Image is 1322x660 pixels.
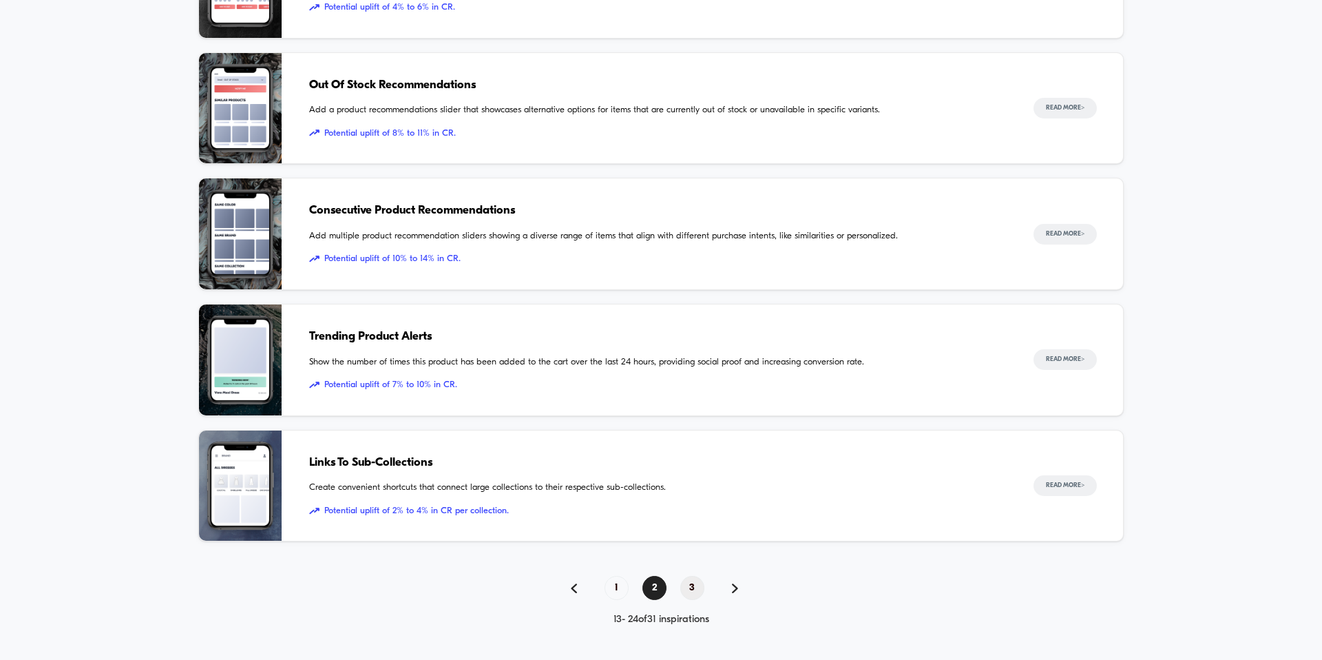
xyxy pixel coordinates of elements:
img: Add multiple product recommendation sliders showing a diverse range of items that align with diff... [199,178,282,289]
button: Read More> [1034,475,1097,496]
span: Show the number of times this product has been added to the cart over the last 24 hours, providin... [309,355,1006,369]
span: 2 [642,576,667,600]
button: Read More> [1034,98,1097,118]
img: Create convenient shortcuts that connect large collections to their respective sub-collections. [199,431,282,542]
button: Read More> [1034,349,1097,370]
span: Potential uplift of 8% to 11% in CR. [309,127,1006,141]
span: Potential uplift of 7% to 10% in CR. [309,378,1006,392]
span: Add multiple product recommendation sliders showing a diverse range of items that align with diff... [309,229,1006,243]
img: Show the number of times this product has been added to the cart over the last 24 hours, providin... [199,305,282,415]
img: pagination forward [732,584,738,593]
span: Consecutive Product Recommendations [309,202,1006,220]
span: Potential uplift of 4% to 6% in CR. [309,1,1006,14]
img: pagination back [571,584,577,593]
span: Potential uplift of 2% to 4% in CR per collection. [309,504,1006,518]
img: Add a product recommendations slider that showcases alternative options for items that are curren... [199,53,282,164]
span: 1 [605,576,629,600]
span: 3 [680,576,704,600]
span: Create convenient shortcuts that connect large collections to their respective sub-collections. [309,481,1006,495]
span: Add a product recommendations slider that showcases alternative options for items that are curren... [309,103,1006,117]
span: Out Of Stock Recommendations [309,76,1006,94]
span: Links To Sub-Collections [309,454,1006,472]
div: 13 - 24 of 31 inspirations [198,614,1124,626]
span: Potential uplift of 10% to 14% in CR. [309,252,1006,266]
span: Trending Product Alerts [309,328,1006,346]
button: Read More> [1034,224,1097,245]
